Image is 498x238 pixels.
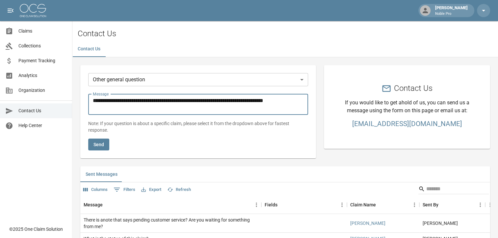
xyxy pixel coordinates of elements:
div: Claim Name [347,196,419,214]
a: [PERSON_NAME] [350,220,385,226]
a: [EMAIL_ADDRESS][DOMAIN_NAME] [340,120,474,128]
img: ocs-logo-white-transparent.png [20,4,46,17]
button: Refresh [166,185,193,195]
span: Claims [18,28,67,35]
span: Organization [18,87,67,94]
button: Sort [438,200,448,209]
div: © 2025 One Claim Solution [9,226,63,232]
button: Show filters [112,184,137,195]
div: Peter Curran [423,220,458,226]
button: Sort [376,200,385,209]
div: Message [84,196,103,214]
div: [PERSON_NAME] [432,5,470,16]
div: dynamic tabs [72,41,498,57]
button: Menu [409,200,419,210]
p: If you would like to get ahold of us, you can send us a message using the form on this page or em... [340,99,474,115]
button: open drawer [4,4,17,17]
span: Collections [18,42,67,49]
p: Note: If your question is about a specific claim, please select it from the dropdown above for fa... [88,120,308,133]
button: Sort [103,200,112,209]
button: Menu [337,200,347,210]
p: Noble Pro [435,11,468,17]
div: Search [418,184,489,196]
div: Other general question [88,73,308,86]
button: Menu [251,200,261,210]
button: Menu [475,200,485,210]
button: Contact Us [72,41,106,57]
span: Help Center [18,122,67,129]
button: Select columns [82,185,109,195]
h2: Contact Us [78,29,498,39]
span: Analytics [18,72,67,79]
button: Sort [277,200,287,209]
div: Fields [261,196,347,214]
div: Fields [265,196,277,214]
div: Sent By [423,196,438,214]
h2: Contact Us [394,84,432,93]
div: Sent By [419,196,485,214]
div: There is anote that says pending customer service? Are you waiting for something from me? [84,217,258,230]
span: Payment Tracking [18,57,67,64]
button: Send [88,139,109,151]
span: Contact Us [18,107,67,114]
div: Claim Name [350,196,376,214]
label: Message [93,91,109,97]
button: Sent Messages [80,166,123,182]
button: Export [140,185,163,195]
div: Message [80,196,261,214]
div: related-list tabs [80,166,490,182]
